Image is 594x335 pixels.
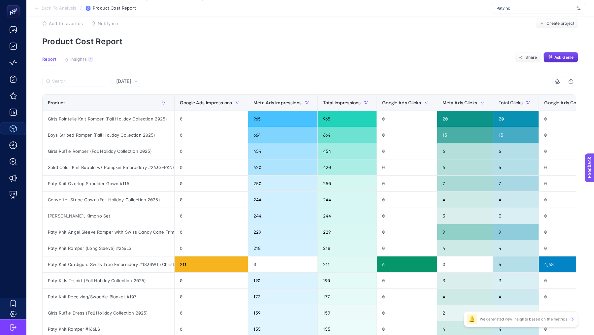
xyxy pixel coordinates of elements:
[43,240,174,256] div: Paty Knit Romper (Long Sleeve) #266LS
[437,256,493,272] div: 0
[318,159,377,175] div: 420
[175,143,248,159] div: 0
[437,208,493,224] div: 3
[437,240,493,256] div: 4
[377,224,437,240] div: 0
[493,176,539,191] div: 7
[515,52,541,63] button: Share
[70,57,87,62] span: Insights
[377,256,437,272] div: 6
[437,176,493,191] div: 7
[91,21,118,26] button: Notify me
[98,21,118,26] span: Notify me
[480,317,567,322] p: We generated new insights based on the metrics
[43,289,174,305] div: Paty Knit Receiving/Swaddle Blanket #107
[437,192,493,208] div: 4
[42,6,76,11] span: Back To Analysis
[49,21,83,26] span: Add to favorites
[48,100,65,105] span: Product
[493,256,539,272] div: 6
[175,159,248,175] div: 0
[43,192,174,208] div: Converter Stripe Gown (Fall Holiday Collection 2025)
[377,208,437,224] div: 0
[493,127,539,143] div: 15
[253,100,302,105] span: Meta Ads Impressions
[536,18,578,29] button: Create project
[248,256,317,272] div: 0
[377,176,437,191] div: 0
[377,289,437,305] div: 0
[175,127,248,143] div: 0
[493,224,539,240] div: 9
[43,305,174,321] div: Girls Ruffle Dress (Fall Holiday Collection 2025)
[175,111,248,127] div: 0
[248,224,317,240] div: 229
[248,111,317,127] div: 965
[248,127,317,143] div: 664
[493,143,539,159] div: 6
[437,143,493,159] div: 6
[93,6,136,11] span: Product Cost Report
[323,100,361,105] span: Total Impressions
[493,273,539,288] div: 3
[554,55,574,60] span: Ask Genie
[377,159,437,175] div: 0
[377,273,437,288] div: 0
[116,78,131,84] span: [DATE]
[318,143,377,159] div: 454
[248,305,317,321] div: 159
[318,273,377,288] div: 190
[525,55,537,60] span: Share
[43,159,174,175] div: Solid Color Knit Bubble w/ Pumpkin Embroidery #263G-PKNP
[248,143,317,159] div: 454
[175,208,248,224] div: 0
[175,256,248,272] div: 211
[437,273,493,288] div: 3
[377,192,437,208] div: 0
[175,224,248,240] div: 0
[377,240,437,256] div: 0
[437,289,493,305] div: 4
[377,127,437,143] div: 0
[318,176,377,191] div: 250
[377,111,437,127] div: 0
[493,192,539,208] div: 4
[248,273,317,288] div: 190
[43,111,174,127] div: Girls Pointelle Knit Romper (Fall Holiday Collection 2025)
[42,37,578,46] p: Product Cost Report
[493,159,539,175] div: 6
[493,208,539,224] div: 3
[467,314,477,324] div: 🔔
[43,256,174,272] div: Paty Knit Cardigan. Swiss Tree Embroidery #183SWT (Christmas Collection) Newborn
[42,21,83,26] button: Add to favorites
[493,111,539,127] div: 20
[377,143,437,159] div: 0
[546,21,574,26] span: Create project
[318,240,377,256] div: 218
[318,305,377,321] div: 159
[318,192,377,208] div: 244
[88,57,93,62] div: 4
[318,224,377,240] div: 229
[437,127,493,143] div: 15
[443,100,477,105] span: Meta Ads Clicks
[43,127,174,143] div: Boys Striped Romper (Fall Holiday Collection 2025)
[4,2,25,7] span: Feedback
[175,289,248,305] div: 0
[43,143,174,159] div: Girls Ruffle Romper (Fall Holiday Collection 2025)
[248,192,317,208] div: 244
[43,208,174,224] div: [PERSON_NAME], Kimono Set
[318,111,377,127] div: 965
[544,100,580,105] span: Google Ads Cost
[437,111,493,127] div: 20
[493,289,539,305] div: 4
[175,273,248,288] div: 0
[180,100,232,105] span: Google Ads Impressions
[318,208,377,224] div: 244
[80,5,82,11] span: /
[248,240,317,256] div: 218
[42,57,56,62] span: Report
[52,79,104,84] input: Search
[377,305,437,321] div: 0
[577,5,580,12] img: svg%3e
